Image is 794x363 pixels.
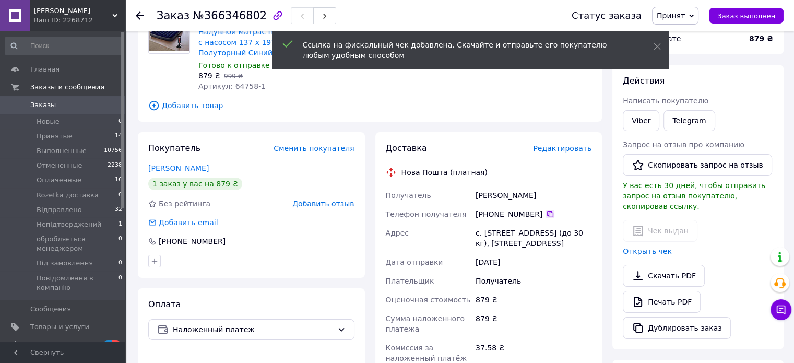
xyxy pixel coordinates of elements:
span: Получатель [386,191,431,200]
span: Rozetka доставка [37,191,99,200]
a: Печать PDF [623,291,701,313]
span: Новые [37,117,60,126]
span: Доставка [386,143,427,153]
b: 879 ₴ [749,34,773,43]
span: 0 [118,117,122,126]
span: Артикул: 64758-1 [198,82,266,90]
span: Уведомления [30,340,78,349]
span: 0 [118,191,122,200]
a: [PERSON_NAME] [148,164,209,172]
span: 0 [118,235,122,253]
span: 879 ₴ [198,72,220,80]
span: 16 [115,175,122,185]
span: Відправлено [37,205,82,215]
span: 1 [118,220,122,229]
span: Сменить покупателя [274,144,354,153]
img: Надувной матрас Intex 64758-1 с насосом 137 х 191 х 25 см Полуторный Синий [149,15,189,51]
span: Сообщения [30,305,71,314]
a: Открыть чек [623,247,672,255]
span: Непідтверджений [37,220,101,229]
span: №366346802 [193,9,267,22]
span: Заказ [157,9,189,22]
span: 2238 [108,161,122,170]
span: Сумма наложенного платежа [386,314,465,333]
span: 2 [104,340,112,349]
span: У вас есть 30 дней, чтобы отправить запрос на отзыв покупателю, скопировав ссылку. [623,181,765,210]
span: 14 [115,132,122,141]
div: Ссылка на фискальный чек добавлена. Скачайте и отправьте его покупателю любым удобным способом [303,40,627,61]
span: Заказы и сообщения [30,83,104,92]
div: [PERSON_NAME] [473,186,594,205]
div: [PHONE_NUMBER] [476,209,591,219]
div: Ваш ID: 2268712 [34,16,125,25]
div: Получатель [473,272,594,290]
span: Адрес [386,229,409,237]
a: Надувной матрас Intex 64758-1 с насосом 137 х 191 х 25 см Полуторный Синий [198,28,319,57]
span: Запрос на отзыв про компанию [623,140,744,149]
span: Повідомлення в компанію [37,274,118,292]
div: [DATE] [473,253,594,272]
span: Оплаченные [37,175,81,185]
span: обробляється менеджером [37,235,118,253]
div: Статус заказа [572,10,642,21]
span: 0 [118,259,122,268]
span: Добавить отзыв [292,200,354,208]
span: Принятые [37,132,73,141]
span: Написать покупателю [623,97,708,105]
button: Чат с покупателем [771,299,791,320]
div: Добавить email [158,217,219,228]
div: Добавить email [147,217,219,228]
a: Telegram [663,110,715,131]
span: Наложенный платеж [173,324,333,335]
div: 1 заказ у вас на 879 ₴ [148,178,242,190]
span: 0 [118,274,122,292]
span: Товары и услуги [30,322,89,332]
input: Поиск [5,37,123,55]
div: [PHONE_NUMBER] [158,236,227,247]
span: Під замовлення [37,259,93,268]
button: Заказ выполнен [709,8,784,24]
span: Отмененные [37,161,82,170]
span: Редактировать [533,144,591,153]
span: 10756 [104,146,122,156]
span: Добавить товар [148,100,591,111]
a: Viber [623,110,659,131]
div: с. [STREET_ADDRESS] (до 30 кг), [STREET_ADDRESS] [473,224,594,253]
button: Скопировать запрос на отзыв [623,154,772,176]
span: 6 [112,340,120,349]
span: Плательщик [386,277,434,285]
span: Заказы [30,100,56,110]
span: Оценочная стоимость [386,296,471,304]
div: 879 ₴ [473,290,594,309]
div: 879 ₴ [473,309,594,338]
span: Готово к отправке [198,61,270,69]
span: Действия [623,76,665,86]
a: Скачать PDF [623,265,705,287]
span: Дата отправки [386,258,443,266]
span: Главная [30,65,60,74]
span: Комиссия за наложенный платёж [386,344,467,362]
div: Вернуться назад [136,10,144,21]
span: Выполненные [37,146,87,156]
span: Оплата [148,299,181,309]
button: Дублировать заказ [623,317,731,339]
span: Karine [34,6,112,16]
span: Без рейтинга [159,200,210,208]
span: Принят [657,11,685,20]
span: 32 [115,205,122,215]
span: Телефон получателя [386,210,467,218]
span: 999 ₴ [224,73,243,80]
span: Покупатель [148,143,200,153]
div: Нова Пошта (платная) [399,167,490,178]
span: Заказ выполнен [717,12,775,20]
